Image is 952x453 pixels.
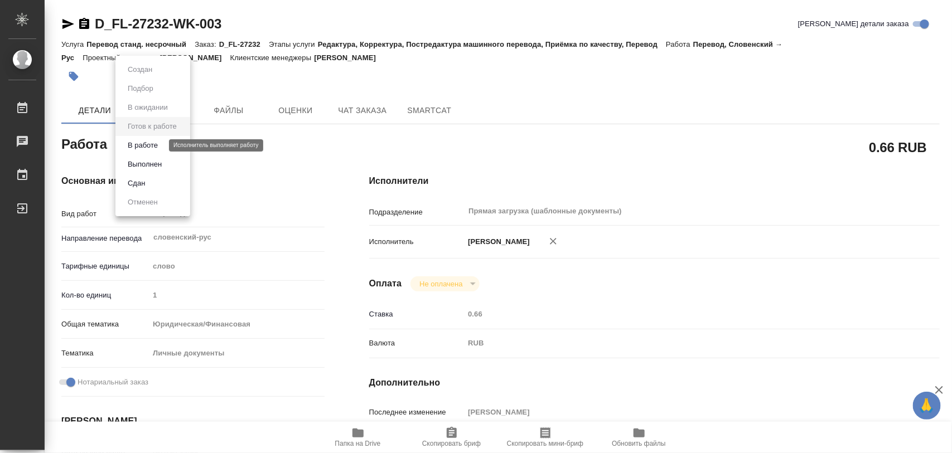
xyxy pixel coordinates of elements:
button: Выполнен [124,158,165,171]
button: В ожидании [124,101,171,114]
button: Подбор [124,82,157,95]
button: Готов к работе [124,120,180,133]
button: Отменен [124,196,161,208]
button: Сдан [124,177,148,189]
button: Создан [124,64,156,76]
button: В работе [124,139,161,152]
